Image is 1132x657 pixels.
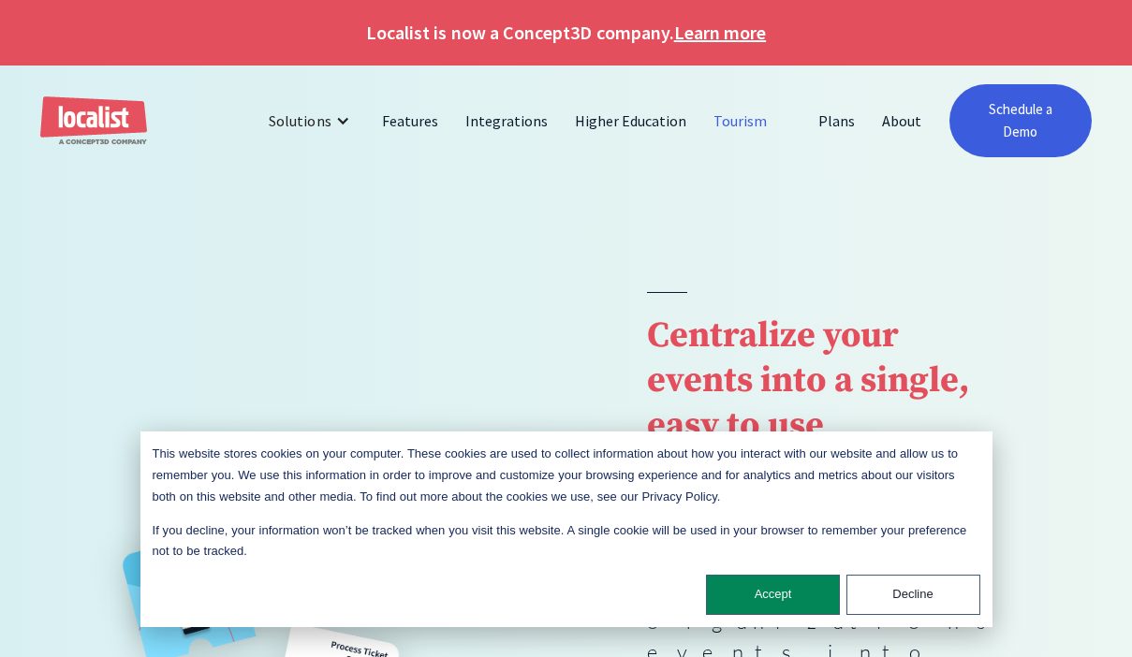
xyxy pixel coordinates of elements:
a: Plans [805,98,869,143]
a: Higher Education [562,98,701,143]
a: Integrations [452,98,562,143]
div: Cookie banner [140,431,992,627]
p: This website stores cookies on your computer. These cookies are used to collect information about... [153,444,980,507]
a: Tourism [700,98,781,143]
a: home [40,96,147,146]
strong: Centralize your events into a single, easy to use calendar. [647,314,969,493]
div: Solutions [255,98,368,143]
div: Solutions [269,109,331,132]
a: Learn more [674,19,766,47]
a: Features [369,98,452,143]
p: If you decline, your information won’t be tracked when you visit this website. A single cookie wi... [153,520,980,563]
a: Schedule a Demo [949,84,1092,157]
button: Decline [846,575,980,615]
button: Accept [706,575,840,615]
a: About [869,98,935,143]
